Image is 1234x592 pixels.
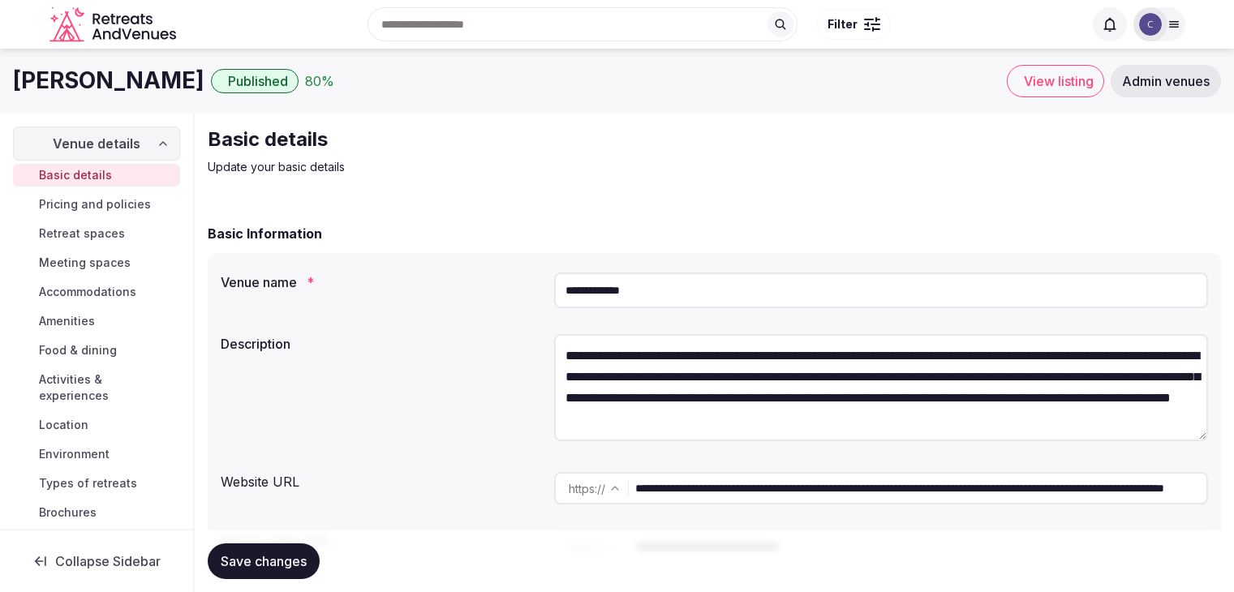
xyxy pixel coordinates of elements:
span: Pricing and policies [39,196,151,212]
span: Environment [39,446,110,462]
a: Activities & experiences [13,368,180,407]
span: Activities & experiences [39,371,174,404]
div: 80 % [305,71,334,91]
a: Meeting spaces [13,251,180,274]
img: Catherine Mesina [1139,13,1162,36]
label: Description [221,337,541,350]
span: Basic details [39,167,112,183]
p: Update your basic details [208,159,753,175]
a: Food & dining [13,339,180,362]
button: Published [211,69,299,93]
span: Retreat spaces [39,225,125,242]
span: Food & dining [39,342,117,358]
span: Meeting spaces [39,255,131,271]
button: Save changes [208,543,320,579]
a: Types of retreats [13,472,180,495]
svg: Retreats and Venues company logo [49,6,179,43]
a: Brochures [13,501,180,524]
h2: Basic details [208,127,753,152]
span: Filter [828,16,858,32]
div: Promo video URL [221,524,541,550]
span: Accommodations [39,284,136,300]
a: Admin venues [1111,65,1221,97]
a: Basic details [13,164,180,187]
span: Published [228,73,288,89]
a: Accommodations [13,281,180,303]
a: Pricing and policies [13,193,180,216]
span: Collapse Sidebar [55,553,161,569]
span: Location [39,417,88,433]
label: Venue name [221,276,541,289]
a: Environment [13,443,180,465]
a: Retreat spaces [13,222,180,245]
a: Location [13,414,180,436]
h2: Basic Information [208,224,322,243]
span: Types of retreats [39,475,137,491]
button: Filter [817,9,891,40]
span: View listing [1024,73,1094,89]
button: 80% [305,71,334,91]
span: Amenities [39,313,95,329]
div: Website URL [221,465,541,491]
span: Admin venues [1122,73,1210,89]
a: Visit the homepage [49,6,179,43]
span: Venue details [53,134,140,153]
h1: [PERSON_NAME] [13,65,204,97]
button: Collapse Sidebar [13,543,180,579]
span: Brochures [39,504,97,521]
a: Amenities [13,310,180,332]
a: View listing [1007,65,1104,97]
span: Save changes [221,553,307,569]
